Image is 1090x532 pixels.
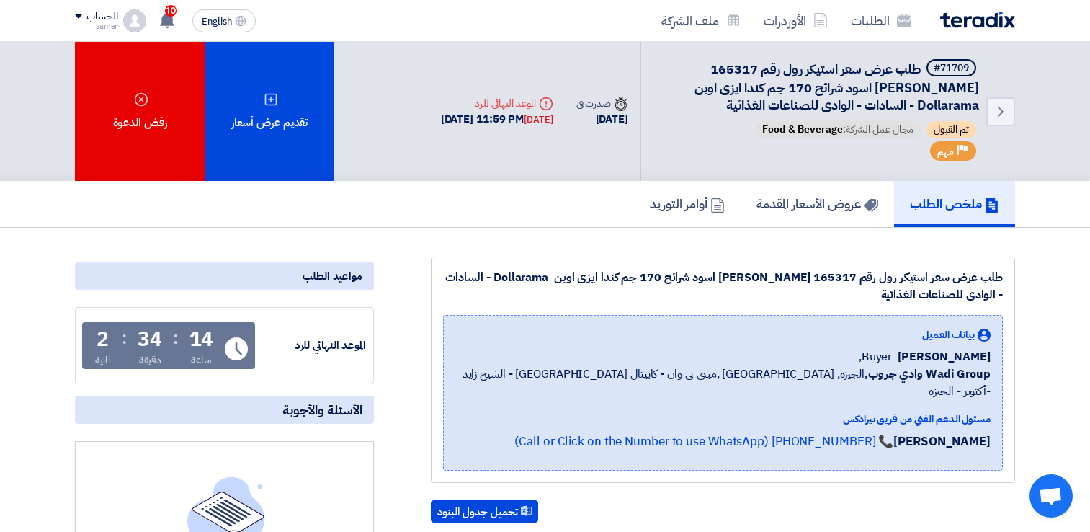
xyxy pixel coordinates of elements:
[650,195,725,212] h5: أوامر التوريد
[865,365,991,383] b: Wadi Group وادي جروب,
[97,329,109,350] div: 2
[762,122,843,137] span: Food & Beverage
[202,17,232,27] span: English
[940,12,1015,28] img: Teradix logo
[894,181,1015,227] a: ملخص الطلب
[634,181,741,227] a: أوامر التوريد
[658,59,979,114] h5: طلب عرض سعر استيكر رول رقم 165317 استيكر زيتون اسود شرائح 170 جم كندا ايزى اوبن Dollarama - الساد...
[192,9,256,32] button: English
[898,348,991,365] span: [PERSON_NAME]
[524,112,553,127] div: [DATE]
[173,325,178,351] div: :
[455,365,991,400] span: الجيزة, [GEOGRAPHIC_DATA] ,مبنى بى وان - كابيتال [GEOGRAPHIC_DATA] - الشيخ زايد -أكتوبر - الجيزه
[95,353,112,368] div: ثانية
[741,181,894,227] a: عروض الأسعار المقدمة
[893,433,991,451] strong: [PERSON_NAME]
[123,9,146,32] img: profile_test.png
[431,500,538,523] button: تحميل جدول البنود
[514,433,893,451] a: 📞 [PHONE_NUMBER] (Call or Click on the Number to use WhatsApp)
[139,353,161,368] div: دقيقة
[75,42,205,181] div: رفض الدعوة
[441,96,553,111] div: الموعد النهائي للرد
[258,337,366,354] div: الموعد النهائي للرد
[138,329,162,350] div: 34
[282,402,362,418] span: الأسئلة والأجوبة
[191,353,212,368] div: ساعة
[755,121,921,138] span: مجال عمل الشركة:
[75,22,117,30] div: ٍsamer
[75,262,374,290] div: مواعيد الطلب
[859,348,892,365] span: Buyer,
[922,327,975,342] span: بيانات العميل
[756,195,878,212] h5: عروض الأسعار المقدمة
[650,4,752,37] a: ملف الشركة
[205,42,334,181] div: تقديم عرض أسعار
[122,325,127,351] div: :
[443,269,1003,303] div: طلب عرض سعر استيكر رول رقم 165317 [PERSON_NAME] اسود شرائح 170 جم كندا ايزى اوبن Dollarama - السا...
[692,59,979,115] span: طلب عرض سعر استيكر رول رقم 165317 [PERSON_NAME] اسود شرائح 170 جم كندا ايزى اوبن Dollarama - السا...
[576,96,628,111] div: صدرت في
[910,195,999,212] h5: ملخص الطلب
[86,11,117,23] div: الحساب
[455,412,991,427] div: مسئول الدعم الفني من فريق تيرادكس
[926,121,976,138] span: تم القبول
[576,111,628,128] div: [DATE]
[934,63,969,74] div: #71709
[441,111,553,128] div: [DATE] 11:59 PM
[839,4,923,37] a: الطلبات
[165,5,177,17] span: 10
[189,329,214,350] div: 14
[937,145,954,159] span: مهم
[1029,474,1073,518] div: Open chat
[752,4,839,37] a: الأوردرات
